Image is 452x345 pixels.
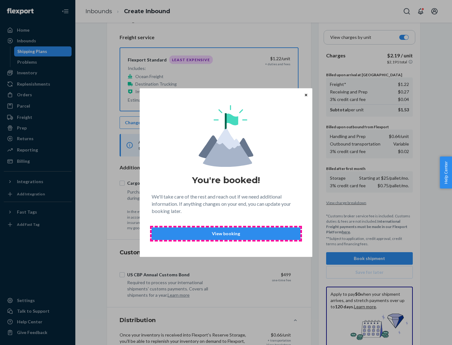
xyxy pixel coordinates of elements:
p: We'll take care of the rest and reach out if we need additional information. If anything changes ... [152,193,300,215]
img: svg+xml,%3Csvg%20viewBox%3D%220%200%20174%20197%22%20fill%3D%22none%22%20xmlns%3D%22http%3A%2F%2F... [199,105,253,167]
button: View booking [152,227,300,240]
button: Close [303,91,309,98]
p: View booking [157,231,295,237]
h1: You're booked! [192,174,260,186]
